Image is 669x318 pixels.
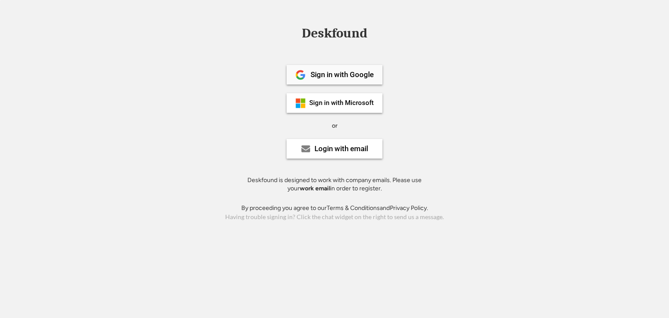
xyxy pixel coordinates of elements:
[314,145,368,152] div: Login with email
[295,70,306,80] img: 1024px-Google__G__Logo.svg.png
[332,122,338,130] div: or
[295,98,306,108] img: ms-symbollockup_mssymbol_19.png
[300,185,330,192] strong: work email
[327,204,380,212] a: Terms & Conditions
[309,100,374,106] div: Sign in with Microsoft
[297,27,372,40] div: Deskfound
[311,71,374,78] div: Sign in with Google
[390,204,428,212] a: Privacy Policy.
[237,176,432,193] div: Deskfound is designed to work with company emails. Please use your in order to register.
[241,204,428,213] div: By proceeding you agree to our and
